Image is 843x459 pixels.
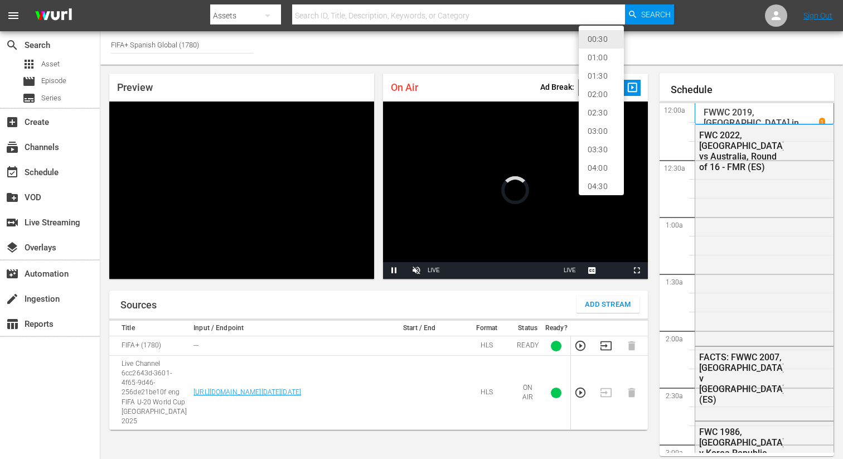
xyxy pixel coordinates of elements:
li: 02:00 [579,85,624,104]
li: 00:30 [579,30,624,49]
li: 04:30 [579,177,624,196]
li: 01:30 [579,67,624,85]
li: 03:30 [579,141,624,159]
li: 02:30 [579,104,624,122]
li: 03:00 [579,122,624,141]
li: 04:00 [579,159,624,177]
li: 01:00 [579,49,624,67]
